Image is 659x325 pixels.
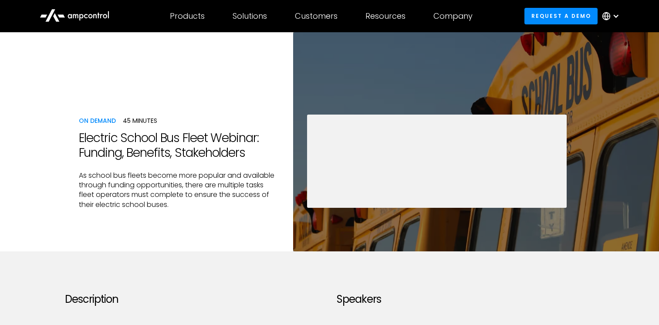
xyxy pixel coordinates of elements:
[123,116,157,125] div: 45 Minutes
[170,11,205,21] div: Products
[65,293,323,306] h2: Description
[337,293,595,306] h2: Speakers
[524,8,598,24] a: Request a demo
[295,11,338,21] div: Customers
[79,131,280,160] h1: Electric School Bus Fleet Webinar: Funding, Benefits, Stakeholders
[365,11,406,21] div: Resources
[79,171,280,210] p: As school bus fleets become more popular and available through funding opportunities, there are m...
[314,129,559,194] iframe: Form 0
[233,11,267,21] div: Solutions
[433,11,473,21] div: Company
[79,116,116,125] div: ON DemanD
